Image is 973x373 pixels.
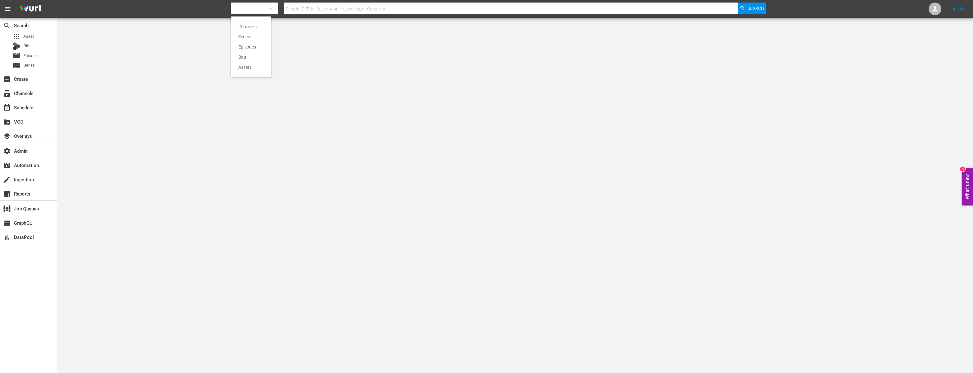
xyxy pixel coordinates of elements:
div: 3 [960,166,965,171]
button: Open Feedback Widget [962,168,973,205]
div: Bits [238,52,264,62]
div: Episodes [238,42,264,52]
div: Series [238,32,264,42]
div: Channels [238,22,264,32]
div: Assets [238,62,264,72]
